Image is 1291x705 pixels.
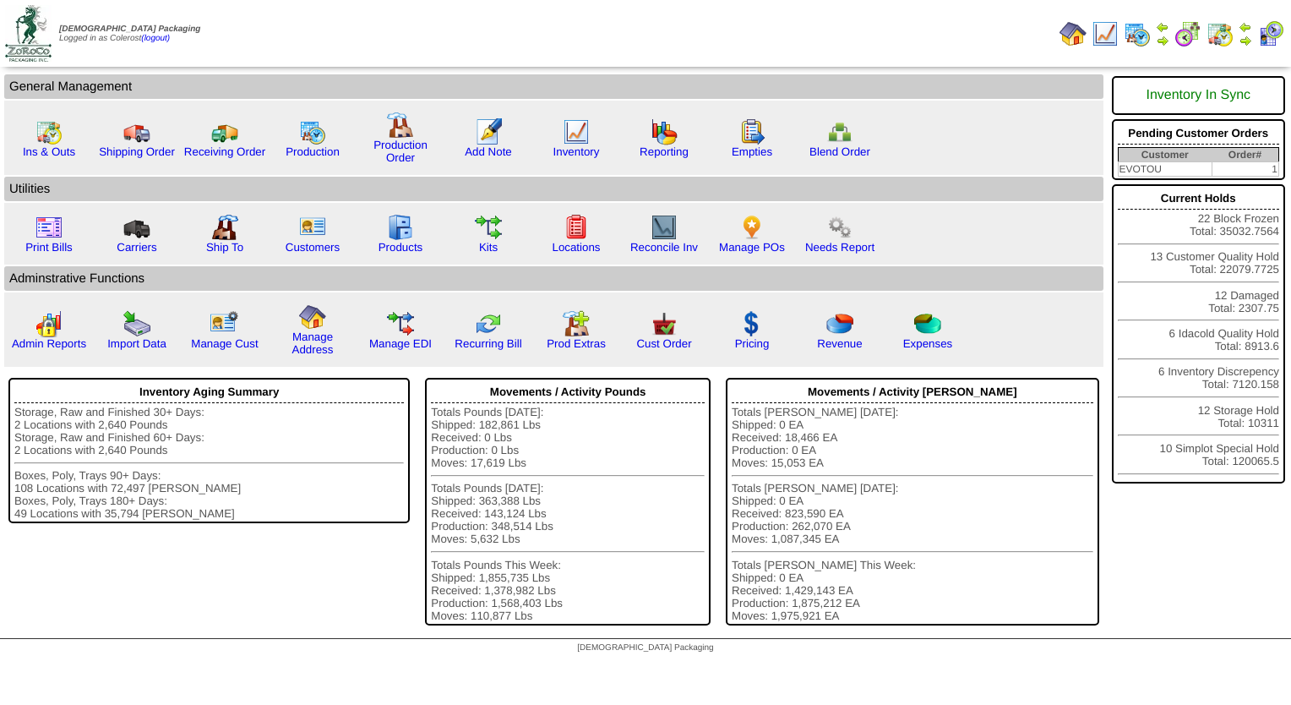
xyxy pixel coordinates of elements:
[1239,34,1252,47] img: arrowright.gif
[117,241,156,254] a: Carriers
[1212,148,1278,162] th: Order#
[23,145,75,158] a: Ins & Outs
[651,118,678,145] img: graph.gif
[431,381,705,403] div: Movements / Activity Pounds
[805,241,874,254] a: Needs Report
[286,241,340,254] a: Customers
[651,310,678,337] img: cust_order.png
[735,337,770,350] a: Pricing
[630,241,698,254] a: Reconcile Inv
[141,34,170,43] a: (logout)
[123,118,150,145] img: truck.gif
[738,118,765,145] img: workorder.gif
[387,310,414,337] img: edi.gif
[1174,20,1201,47] img: calendarblend.gif
[286,145,340,158] a: Production
[732,145,772,158] a: Empties
[547,337,606,350] a: Prod Extras
[640,145,689,158] a: Reporting
[479,241,498,254] a: Kits
[475,118,502,145] img: orders.gif
[1212,162,1278,177] td: 1
[809,145,870,158] a: Blend Order
[379,241,423,254] a: Products
[211,214,238,241] img: factory2.gif
[914,310,941,337] img: pie_chart2.png
[563,310,590,337] img: prodextras.gif
[1118,123,1280,145] div: Pending Customer Orders
[35,214,63,241] img: invoice2.gif
[1118,188,1280,210] div: Current Holds
[1059,20,1087,47] img: home.gif
[4,266,1103,291] td: Adminstrative Functions
[1124,20,1151,47] img: calendarprod.gif
[1092,20,1119,47] img: line_graph.gif
[211,118,238,145] img: truck2.gif
[1118,148,1212,162] th: Customer
[903,337,953,350] a: Expenses
[1118,79,1280,112] div: Inventory In Sync
[577,643,713,653] span: [DEMOGRAPHIC_DATA] Packaging
[35,310,63,337] img: graph2.png
[1239,20,1252,34] img: arrowleft.gif
[5,5,52,62] img: zoroco-logo-small.webp
[475,214,502,241] img: workflow.gif
[552,241,600,254] a: Locations
[732,406,1092,622] div: Totals [PERSON_NAME] [DATE]: Shipped: 0 EA Received: 18,466 EA Production: 0 EA Moves: 15,053 EA ...
[14,381,404,403] div: Inventory Aging Summary
[4,74,1103,99] td: General Management
[373,139,428,164] a: Production Order
[369,337,432,350] a: Manage EDI
[99,145,175,158] a: Shipping Order
[59,25,200,34] span: [DEMOGRAPHIC_DATA] Packaging
[299,214,326,241] img: customers.gif
[455,337,521,350] a: Recurring Bill
[387,214,414,241] img: cabinet.gif
[299,118,326,145] img: calendarprod.gif
[387,112,414,139] img: factory.gif
[123,214,150,241] img: truck3.gif
[563,214,590,241] img: locations.gif
[35,118,63,145] img: calendarinout.gif
[1156,34,1169,47] img: arrowright.gif
[826,310,853,337] img: pie_chart.png
[431,406,705,622] div: Totals Pounds [DATE]: Shipped: 182,861 Lbs Received: 0 Lbs Production: 0 Lbs Moves: 17,619 Lbs To...
[826,118,853,145] img: network.png
[636,337,691,350] a: Cust Order
[210,310,241,337] img: managecust.png
[206,241,243,254] a: Ship To
[1112,184,1286,484] div: 22 Block Frozen Total: 35032.7564 13 Customer Quality Hold Total: 22079.7725 12 Damaged Total: 23...
[1257,20,1284,47] img: calendarcustomer.gif
[292,331,334,356] a: Manage Address
[184,145,265,158] a: Receiving Order
[12,337,86,350] a: Admin Reports
[738,310,765,337] img: dollar.gif
[465,145,512,158] a: Add Note
[14,406,404,520] div: Storage, Raw and Finished 30+ Days: 2 Locations with 2,640 Pounds Storage, Raw and Finished 60+ D...
[25,241,73,254] a: Print Bills
[123,310,150,337] img: import.gif
[1118,162,1212,177] td: EVOTOU
[107,337,166,350] a: Import Data
[475,310,502,337] img: reconcile.gif
[553,145,600,158] a: Inventory
[1207,20,1234,47] img: calendarinout.gif
[719,241,785,254] a: Manage POs
[1156,20,1169,34] img: arrowleft.gif
[738,214,765,241] img: po.png
[299,303,326,331] img: home.gif
[817,337,862,350] a: Revenue
[651,214,678,241] img: line_graph2.gif
[191,337,258,350] a: Manage Cust
[732,381,1092,403] div: Movements / Activity [PERSON_NAME]
[4,177,1103,201] td: Utilities
[826,214,853,241] img: workflow.png
[563,118,590,145] img: line_graph.gif
[59,25,200,43] span: Logged in as Colerost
